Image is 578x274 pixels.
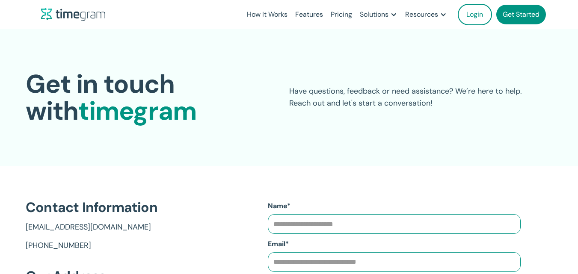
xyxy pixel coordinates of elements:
a: [PHONE_NUMBER] [26,240,157,252]
a: Login [458,4,492,25]
div: Resources [405,9,438,21]
label: Name* [268,200,521,212]
div: Solutions [360,9,388,21]
span: timegram [78,94,196,128]
a: [EMAIL_ADDRESS][DOMAIN_NAME] [26,221,157,233]
h1: Get in touch with [26,71,289,125]
a: Get Started [496,5,546,24]
p: Have questions, feedback or need assistance? We’re here to help. Reach out and let's start a conv... [289,85,522,109]
label: Email* [268,238,521,250]
h2: Contact Information [26,200,157,215]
